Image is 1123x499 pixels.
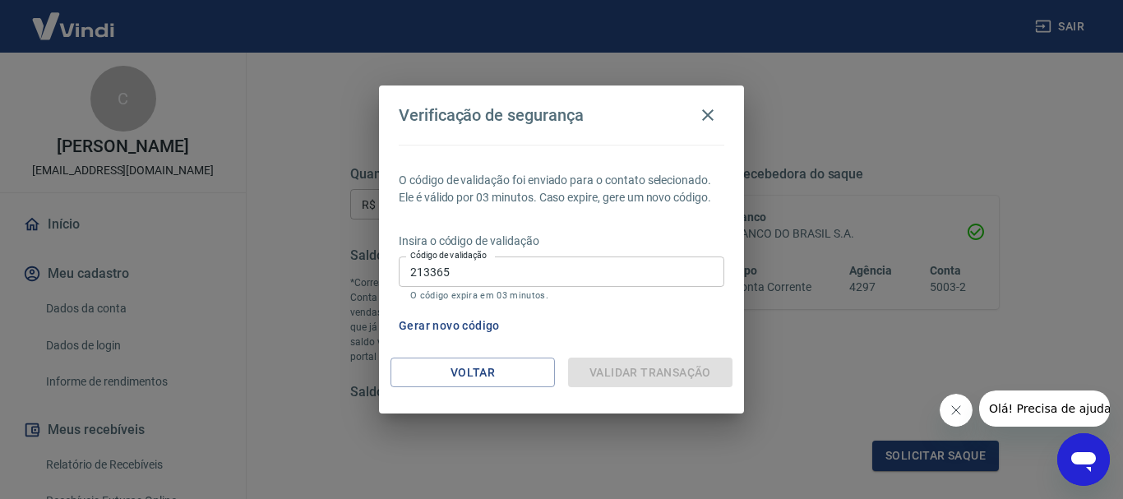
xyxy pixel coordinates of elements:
p: Insira o código de validação [399,233,724,250]
iframe: Fechar mensagem [940,394,973,427]
button: Gerar novo código [392,311,506,341]
p: O código de validação foi enviado para o contato selecionado. Ele é válido por 03 minutos. Caso e... [399,172,724,206]
iframe: Botão para abrir a janela de mensagens [1057,433,1110,486]
iframe: Mensagem da empresa [979,390,1110,427]
span: Olá! Precisa de ajuda? [10,12,138,25]
button: Voltar [391,358,555,388]
h4: Verificação de segurança [399,105,584,125]
label: Código de validação [410,249,487,261]
p: O código expira em 03 minutos. [410,290,713,301]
